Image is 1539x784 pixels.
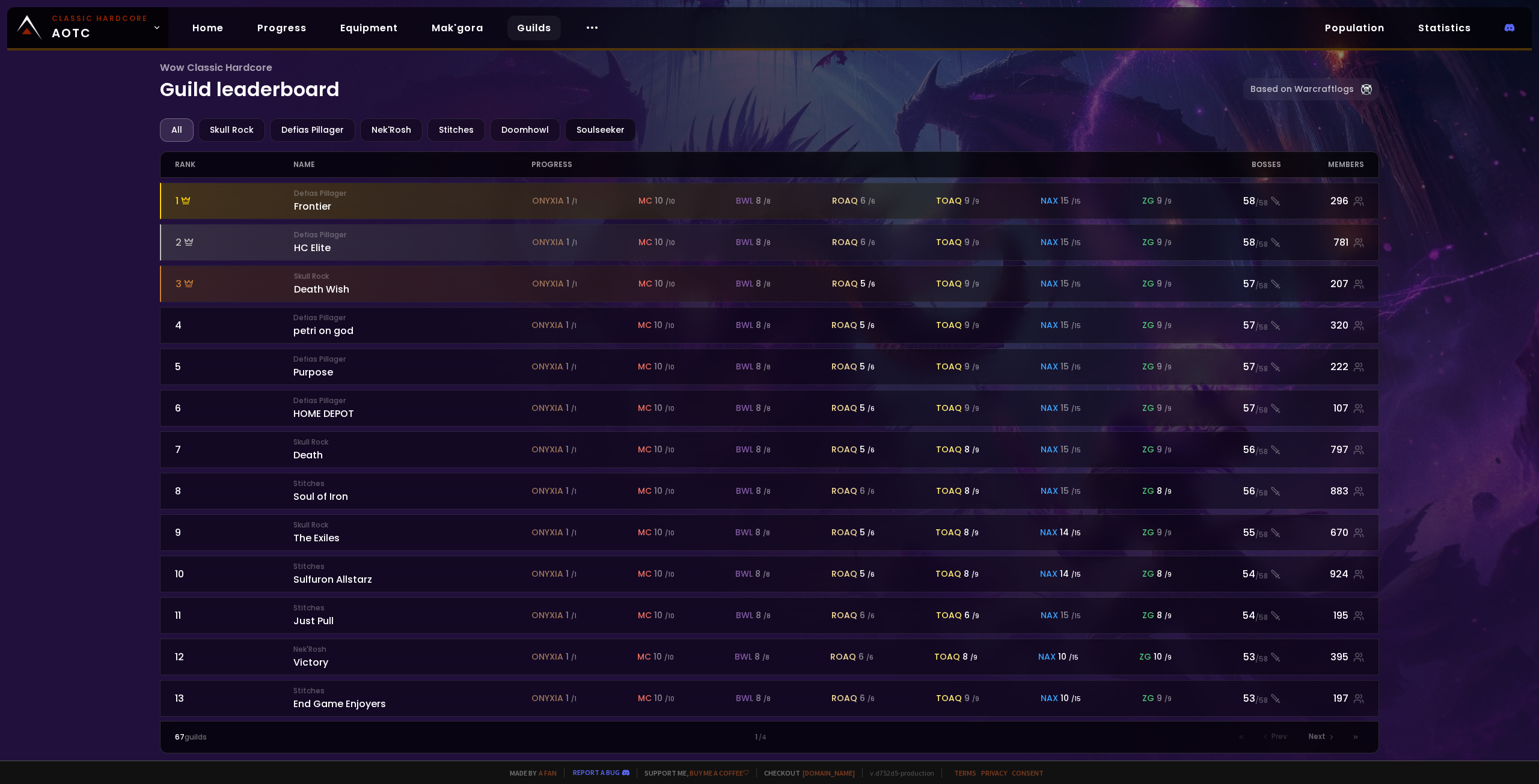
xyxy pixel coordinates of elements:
[1060,402,1081,415] div: 15
[566,568,577,580] div: 1
[972,321,979,330] small: / 9
[1164,446,1172,455] small: / 9
[860,402,875,415] div: 5
[566,609,577,622] div: 1
[638,402,652,415] span: mc
[1281,193,1364,208] div: 296
[654,568,675,580] div: 10
[1186,193,1281,208] div: 58
[655,195,675,207] div: 10
[755,526,770,539] div: 8
[755,568,770,580] div: 8
[1142,319,1154,332] span: zg
[736,195,753,207] span: bwl
[831,360,857,373] span: roaq
[1041,195,1058,207] span: nax
[1157,526,1172,539] div: 9
[860,278,875,290] div: 5
[175,567,294,582] div: 10
[1164,404,1172,413] small: / 9
[293,520,531,545] div: The Exiles
[1255,571,1268,582] small: / 58
[763,197,771,206] small: / 8
[964,236,979,249] div: 9
[1255,198,1268,208] small: / 58
[1281,318,1365,333] div: 320
[293,437,531,463] div: Death
[665,239,675,248] small: / 10
[572,280,577,289] small: / 1
[655,278,675,290] div: 10
[331,16,408,40] a: Equipment
[566,360,577,373] div: 1
[160,473,1380,509] a: 8StitchesSoul of Irononyxia 1 /1mc 10 /10bwl 8 /8roaq 6 /6toaq 8 /9nax 15 /15zg 8 /956/58883
[1142,236,1154,249] span: zg
[936,195,962,207] span: toaq
[964,485,979,497] div: 8
[1060,195,1081,207] div: 15
[936,278,962,290] span: toaq
[763,487,771,496] small: / 8
[1409,16,1481,40] a: Statistics
[964,195,979,207] div: 9
[571,404,577,413] small: / 1
[531,609,563,622] span: onyxia
[867,446,875,455] small: / 6
[294,229,532,240] small: Defias Pillager
[1142,526,1154,539] span: zg
[860,485,875,497] div: 6
[763,446,771,455] small: / 8
[1040,526,1057,539] span: nax
[248,16,316,40] a: Progress
[665,321,675,330] small: / 10
[1164,487,1172,496] small: / 9
[1164,280,1172,289] small: / 9
[293,561,531,587] div: Sulfuron Allstarz
[1186,442,1281,457] div: 56
[1255,281,1268,291] small: / 58
[1255,405,1268,416] small: / 58
[1071,363,1081,372] small: / 15
[867,529,875,538] small: / 6
[571,529,577,538] small: / 1
[736,360,753,373] span: bwl
[860,236,875,249] div: 6
[654,360,675,373] div: 10
[832,278,858,290] span: roaq
[638,236,652,249] span: mc
[294,188,532,214] div: Frontier
[1164,570,1172,579] small: / 9
[638,568,652,580] span: mc
[1060,360,1081,373] div: 15
[736,236,753,249] span: bwl
[665,570,675,579] small: / 10
[1281,484,1365,499] div: 883
[935,526,961,539] span: toaq
[1164,197,1172,206] small: / 9
[964,278,979,290] div: 9
[293,478,531,504] div: Soul of Iron
[566,195,577,207] div: 1
[832,236,858,249] span: roaq
[868,197,875,206] small: / 6
[756,195,771,207] div: 8
[763,570,770,579] small: / 8
[1186,235,1281,250] div: 58
[293,478,531,489] small: Stitches
[867,321,875,330] small: / 6
[1281,525,1365,540] div: 670
[1186,318,1281,333] div: 57
[654,443,675,456] div: 10
[831,485,857,497] span: roaq
[293,520,531,530] small: Skull Rock
[831,443,857,456] span: roaq
[293,603,531,628] div: Just Pull
[1041,360,1058,373] span: nax
[531,319,563,332] span: onyxia
[972,197,979,206] small: / 9
[1142,443,1154,456] span: zg
[763,280,771,289] small: / 8
[831,568,857,580] span: roaq
[1164,321,1172,330] small: / 9
[160,597,1380,634] a: 11StitchesJust Pullonyxia 1 /1mc 10 /10bwl 8 /8roaq 6 /6toaq 6 /9nax 15 /15zg 8 /954/58195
